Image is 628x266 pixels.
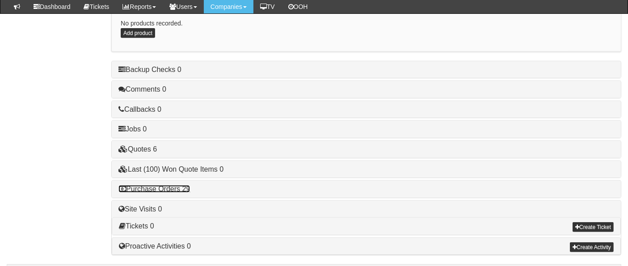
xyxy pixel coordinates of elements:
a: Tickets 0 [119,222,154,230]
a: Quotes 6 [118,145,157,153]
a: Create Ticket [573,222,614,232]
a: Comments 0 [118,85,166,93]
a: Create Activity [570,242,614,252]
a: Last (100) Won Quote Items 0 [118,165,223,173]
a: Site Visits 0 [118,205,162,213]
a: Proactive Activities 0 [119,242,191,250]
a: Add product [121,28,155,38]
a: Backup Checks 0 [118,66,181,73]
div: No products recorded. [111,10,621,51]
a: Jobs 0 [118,125,147,133]
a: Purchase Orders 29 [118,185,190,193]
a: Callbacks 0 [118,106,161,113]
